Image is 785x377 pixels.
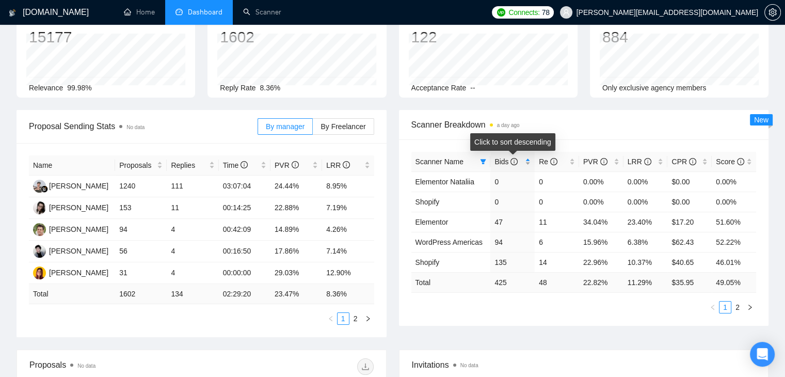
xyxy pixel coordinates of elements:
a: PK[PERSON_NAME] [33,203,108,211]
td: 0.00% [712,192,756,212]
span: Relevance [29,84,63,92]
td: 6.38% [623,232,668,252]
div: 1602 [220,27,281,47]
span: info-circle [343,161,350,168]
div: 15177 [29,27,113,47]
img: gigradar-bm.png [41,185,48,193]
span: Reply Rate [220,84,255,92]
td: 94 [115,219,167,241]
td: 425 [490,272,535,292]
img: AK [33,266,46,279]
div: Open Intercom Messenger [750,342,775,367]
span: Acceptance Rate [411,84,467,92]
td: 94 [490,232,535,252]
a: OK[PERSON_NAME] [33,246,108,255]
td: $0.00 [667,192,712,212]
td: 00:42:09 [219,219,270,241]
td: 4.26% [322,219,374,241]
button: right [362,312,374,325]
td: $62.43 [667,232,712,252]
td: Total [29,284,115,304]
li: 1 [719,301,731,313]
div: [PERSON_NAME] [49,267,108,278]
span: PVR [275,161,299,169]
td: 111 [167,176,218,197]
span: Re [539,158,557,166]
span: Scanner Name [415,158,463,166]
td: 4 [167,241,218,262]
td: 46.01% [712,252,756,272]
img: MF [33,223,46,236]
td: 135 [490,252,535,272]
td: $0.00 [667,171,712,192]
td: 14.89% [270,219,322,241]
li: Previous Page [707,301,719,313]
span: LRR [628,158,651,166]
td: 0 [535,171,579,192]
a: setting [764,8,781,17]
div: 884 [602,27,678,47]
a: 2 [350,313,361,324]
span: info-circle [550,158,557,165]
span: info-circle [600,158,607,165]
td: 153 [115,197,167,219]
th: Proposals [115,155,167,176]
span: Only exclusive agency members [602,84,707,92]
span: Proposal Sending Stats [29,120,258,133]
span: LRR [326,161,350,169]
td: 47 [490,212,535,232]
span: New [754,116,768,124]
span: 8.36% [260,84,281,92]
td: 31 [115,262,167,284]
td: 24.44% [270,176,322,197]
td: 8.95% [322,176,374,197]
td: 11 [167,197,218,219]
li: 1 [337,312,349,325]
td: $ 35.95 [667,272,712,292]
td: 56 [115,241,167,262]
img: upwork-logo.png [497,8,505,17]
li: Next Page [362,312,374,325]
td: 51.60% [712,212,756,232]
span: Connects: [508,7,539,18]
span: user [563,9,570,16]
img: RF [33,180,46,193]
span: No data [126,124,145,130]
td: 00:14:25 [219,197,270,219]
span: info-circle [644,158,651,165]
li: Next Page [744,301,756,313]
td: 0.00% [579,192,623,212]
button: left [707,301,719,313]
td: 02:29:20 [219,284,270,304]
span: No data [460,363,478,368]
td: 00:16:50 [219,241,270,262]
span: info-circle [292,161,299,168]
span: dashboard [175,8,183,15]
td: 0 [535,192,579,212]
td: 1240 [115,176,167,197]
a: AK[PERSON_NAME] [33,268,108,276]
td: 4 [167,219,218,241]
span: info-circle [689,158,696,165]
td: 0 [490,171,535,192]
span: -- [470,84,475,92]
button: left [325,312,337,325]
td: 134 [167,284,218,304]
td: 03:07:04 [219,176,270,197]
span: Shopify [415,198,440,206]
div: Click to sort descending [470,133,555,151]
a: Elementor Nataliia [415,178,474,186]
span: Score [716,158,744,166]
td: 0 [490,192,535,212]
td: 17.86% [270,241,322,262]
span: info-circle [241,161,248,168]
span: right [365,316,371,322]
td: 11.29 % [623,272,668,292]
a: RF[PERSON_NAME] [33,181,108,190]
button: right [744,301,756,313]
td: 22.82 % [579,272,623,292]
img: logo [9,5,16,21]
span: filter [478,154,488,169]
span: left [710,304,716,310]
td: 12.90% [322,262,374,284]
